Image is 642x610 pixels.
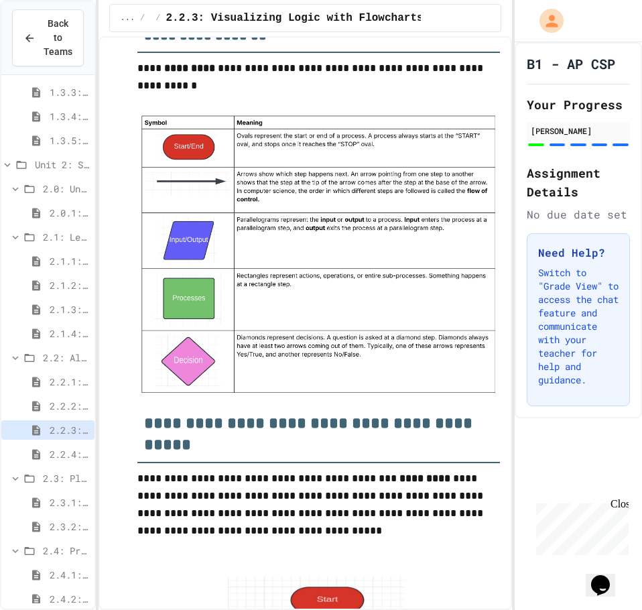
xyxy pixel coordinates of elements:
[50,109,89,123] span: 1.3.4: Big Idea 4 - Computing Systems and Networks
[527,164,630,201] h2: Assignment Details
[527,95,630,114] h2: Your Progress
[538,266,619,387] p: Switch to "Grade View" to access the chat feature and communicate with your teacher for help and ...
[50,375,89,389] span: 2.2.1: The Power of Algorithms
[527,206,630,223] div: No due date set
[5,5,92,85] div: Chat with us now!Close
[166,10,424,26] span: 2.2.3: Visualizing Logic with Flowcharts
[35,158,89,172] span: Unit 2: Solving Problems in Computer Science
[50,326,89,341] span: 2.1.4: Problem Solving Practice
[50,520,89,534] span: 2.3.2: Problem Solving Reflection
[50,568,89,582] span: 2.4.1: Algorithm Practice Exercises
[50,254,89,268] span: 2.1.1: The Growth Mindset
[50,85,89,99] span: 1.3.3: Big Idea 3 - Algorithms and Programming
[50,302,89,316] span: 2.1.3: Challenge Problem - The Bridge
[50,423,89,437] span: 2.2.3: Visualizing Logic with Flowcharts
[531,498,629,555] iframe: chat widget
[531,125,626,137] div: [PERSON_NAME]
[43,182,89,196] span: 2.0: Unit Overview
[50,399,89,413] span: 2.2.2: Specifying Ideas with Pseudocode
[527,54,615,73] h1: B1 - AP CSP
[50,133,89,147] span: 1.3.5: Big Idea 5 - Impact of Computing
[525,5,567,36] div: My Account
[50,495,89,509] span: 2.3.1: Understanding Games with Flowcharts
[43,471,89,485] span: 2.3: Playing Games
[140,13,145,23] span: /
[50,206,89,220] span: 2.0.1: Unit Overview
[50,278,89,292] span: 2.1.2: Learning to Solve Hard Problems
[586,556,629,597] iframe: chat widget
[12,9,84,66] button: Back to Teams
[121,13,135,23] span: ...
[43,351,89,365] span: 2.2: Algorithms - from Pseudocode to Flowcharts
[44,17,72,59] span: Back to Teams
[538,245,619,261] h3: Need Help?
[43,230,89,244] span: 2.1: Learning to Solve Hard Problems
[155,13,160,23] span: /
[50,592,89,606] span: 2.4.2: AP Practice Questions
[50,447,89,461] span: 2.2.4: Designing Flowcharts
[43,544,89,558] span: 2.4: Practice with Algorithms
